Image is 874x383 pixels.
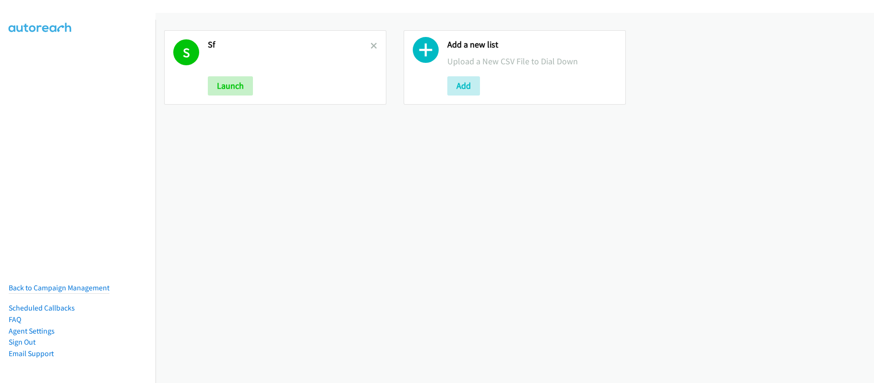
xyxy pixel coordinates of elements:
[9,283,109,292] a: Back to Campaign Management
[208,76,253,96] button: Launch
[447,39,617,50] h2: Add a new list
[447,55,617,68] p: Upload a New CSV File to Dial Down
[9,337,36,347] a: Sign Out
[9,326,55,335] a: Agent Settings
[208,39,371,50] h2: Sf
[9,315,21,324] a: FAQ
[9,349,54,358] a: Email Support
[447,76,480,96] button: Add
[173,39,199,65] h1: S
[9,303,75,312] a: Scheduled Callbacks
